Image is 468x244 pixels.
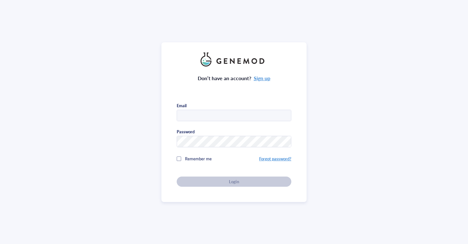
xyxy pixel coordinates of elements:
div: Email [177,103,187,108]
a: Sign up [254,74,270,82]
div: Password [177,129,195,135]
a: Forgot password? [259,156,291,162]
div: Don’t have an account? [198,74,270,82]
img: genemod_logo_light-BcqUzbGq.png [201,52,267,66]
span: Remember me [185,156,212,162]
